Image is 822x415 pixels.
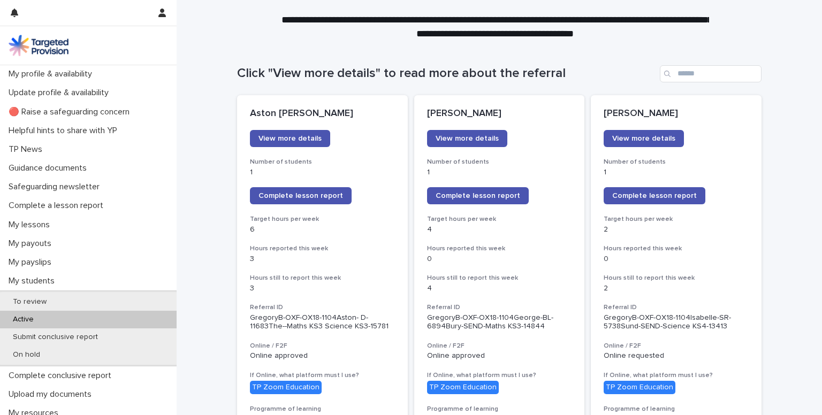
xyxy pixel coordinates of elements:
[604,342,749,350] h3: Online / F2F
[250,371,395,380] h3: If Online, what platform must I use?
[427,284,572,293] p: 4
[427,255,572,264] p: 0
[604,225,749,234] p: 2
[250,244,395,253] h3: Hours reported this week
[250,225,395,234] p: 6
[427,187,529,204] a: Complete lesson report
[4,126,126,136] p: Helpful hints to share with YP
[604,371,749,380] h3: If Online, what platform must I use?
[612,192,697,199] span: Complete lesson report
[604,303,749,312] h3: Referral ID
[250,130,330,147] a: View more details
[250,158,395,166] h3: Number of students
[250,313,395,332] p: GregoryB-OXF-OX18-1104Aston- D-11683The--Maths KS3 Science KS3-15781
[427,168,572,177] p: 1
[258,192,343,199] span: Complete lesson report
[427,158,572,166] h3: Number of students
[604,168,749,177] p: 1
[4,107,138,117] p: 🔴 Raise a safeguarding concern
[427,303,572,312] h3: Referral ID
[4,220,58,230] p: My lessons
[4,69,101,79] p: My profile & availability
[604,244,749,253] h3: Hours reported this week
[604,284,749,293] p: 2
[4,371,120,381] p: Complete conclusive report
[427,244,572,253] h3: Hours reported this week
[427,274,572,282] h3: Hours still to report this week
[427,313,572,332] p: GregoryB-OXF-OX18-1104George-BL-6894Bury-SEND-Maths KS3-14844
[4,276,63,286] p: My students
[427,381,499,394] div: TP Zoom Education
[604,255,749,264] p: 0
[604,274,749,282] h3: Hours still to report this week
[604,405,749,413] h3: Programme of learning
[4,88,117,98] p: Update profile & availability
[604,108,749,120] p: [PERSON_NAME]
[604,381,675,394] div: TP Zoom Education
[604,130,684,147] a: View more details
[250,168,395,177] p: 1
[250,284,395,293] p: 3
[4,163,95,173] p: Guidance documents
[427,351,572,360] p: Online approved
[436,135,499,142] span: View more details
[250,274,395,282] h3: Hours still to report this week
[612,135,675,142] span: View more details
[604,158,749,166] h3: Number of students
[4,239,60,249] p: My payouts
[4,350,49,359] p: On hold
[250,342,395,350] h3: Online / F2F
[4,257,60,267] p: My payslips
[250,187,352,204] a: Complete lesson report
[4,315,42,324] p: Active
[427,371,572,380] h3: If Online, what platform must I use?
[250,255,395,264] p: 3
[604,351,749,360] p: Online requested
[427,342,572,350] h3: Online / F2F
[604,215,749,224] h3: Target hours per week
[427,225,572,234] p: 4
[4,182,108,192] p: Safeguarding newsletter
[250,381,322,394] div: TP Zoom Education
[427,130,507,147] a: View more details
[4,333,106,342] p: Submit conclusive report
[9,35,68,56] img: M5nRWzHhSzIhMunXDL62
[660,65,762,82] input: Search
[4,144,51,155] p: TP News
[4,297,55,306] p: To review
[4,201,112,211] p: Complete a lesson report
[427,215,572,224] h3: Target hours per week
[427,405,572,413] h3: Programme of learning
[604,313,749,332] p: GregoryB-OXF-OX18-1104Isabelle-SR-5738Sund-SEND-Science KS4-13413
[250,108,395,120] p: Aston [PERSON_NAME]
[604,187,705,204] a: Complete lesson report
[4,389,100,399] p: Upload my documents
[427,108,572,120] p: [PERSON_NAME]
[250,215,395,224] h3: Target hours per week
[250,303,395,312] h3: Referral ID
[250,405,395,413] h3: Programme of learning
[436,192,520,199] span: Complete lesson report
[258,135,322,142] span: View more details
[250,351,395,360] p: Online approved
[237,66,656,81] h1: Click "View more details" to read more about the referral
